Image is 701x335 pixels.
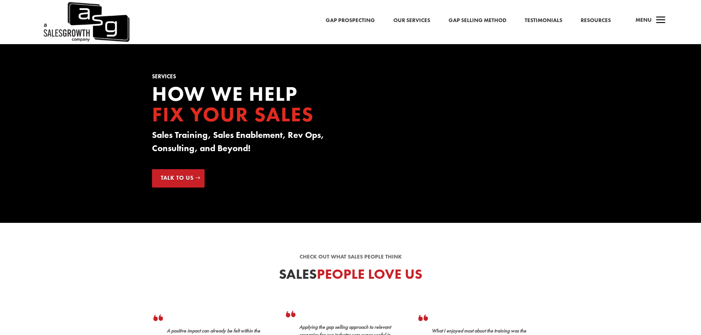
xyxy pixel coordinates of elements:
[449,16,506,25] a: Gap Selling Method
[635,16,652,24] span: Menu
[654,13,668,28] span: a
[152,169,205,188] a: Talk to Us
[152,253,549,261] p: Check out what sales people think
[581,16,611,25] a: Resources
[152,128,340,158] h3: Sales Training, Sales Enablement, Rev Ops, Consulting, and Beyond!
[152,74,340,83] h1: Services
[393,16,430,25] a: Our Services
[152,83,340,128] h2: How we Help
[317,265,422,283] span: People Love Us
[152,267,549,285] h2: Sales
[152,101,314,128] span: Fix your Sales
[326,16,375,25] a: Gap Prospecting
[525,16,562,25] a: Testimonials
